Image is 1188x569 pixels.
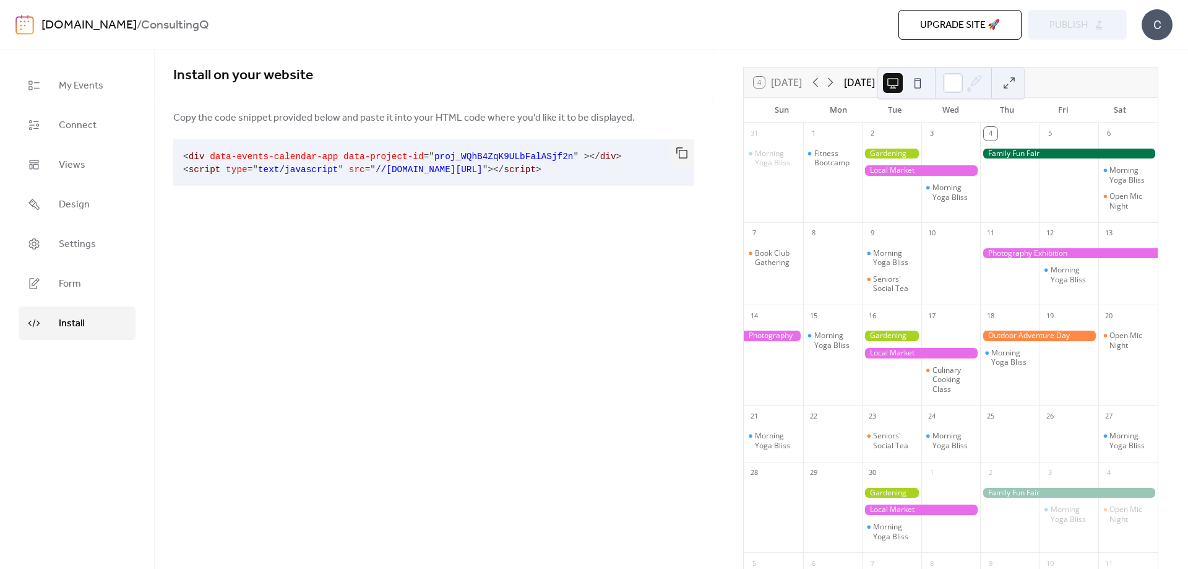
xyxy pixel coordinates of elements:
button: Upgrade site 🚀 [898,10,1022,40]
div: Morning Yoga Bliss [873,248,916,267]
div: 23 [866,409,879,423]
div: Fitness Bootcamp [803,149,863,168]
span: " [338,165,343,175]
div: 18 [984,309,997,323]
div: 25 [984,409,997,423]
div: Thu [979,98,1035,123]
div: 4 [984,127,997,141]
div: 11 [984,227,997,240]
div: 19 [1043,309,1057,323]
div: 5 [1043,127,1057,141]
div: 26 [1043,409,1057,423]
div: Morning Yoga Bliss [921,183,981,202]
span: Connect [59,118,97,133]
div: Morning Yoga Bliss [1051,505,1094,524]
span: Views [59,158,85,173]
span: Copy the code snippet provided below and paste it into your HTML code where you'd like it to be d... [173,111,635,126]
div: Morning Yoga Bliss [873,522,916,541]
div: 6 [1102,127,1116,141]
div: Mon [810,98,866,123]
div: Photography Exhibition [980,248,1158,259]
div: 4 [1102,466,1116,480]
span: </ [493,165,504,175]
div: Local Market [862,348,980,358]
div: 12 [1043,227,1057,240]
span: Design [59,198,90,212]
span: > [488,165,493,175]
span: data-project-id [343,152,424,162]
div: Morning Yoga Bliss [921,431,981,450]
span: proj_WQhB4ZqK9ULbFalASjf2n [434,152,574,162]
div: Outdoor Adventure Day [980,331,1098,341]
div: Fitness Bootcamp [814,149,858,168]
div: Tue [866,98,923,123]
div: Seniors' Social Tea [873,431,916,450]
div: [DATE] [844,75,875,90]
div: Open Mic Night [1109,505,1153,524]
span: < [183,165,189,175]
span: > [536,165,541,175]
div: 8 [807,227,820,240]
span: div [189,152,205,162]
div: 22 [807,409,820,423]
span: = [365,165,371,175]
div: Gardening Workshop [862,149,921,159]
div: 1 [925,466,939,480]
div: 7 [747,227,761,240]
span: = [247,165,253,175]
div: Culinary Cooking Class [932,365,976,394]
div: Seniors' Social Tea [862,274,921,293]
span: " [429,152,434,162]
div: Morning Yoga Bliss [755,149,798,168]
div: Morning Yoga Bliss [1098,431,1158,450]
span: </ [589,152,600,162]
div: 15 [807,309,820,323]
div: 27 [1102,409,1116,423]
b: / [137,14,141,37]
div: Morning Yoga Bliss [932,183,976,202]
span: > [616,152,622,162]
span: data-events-calendar-app [210,152,338,162]
span: " [483,165,488,175]
div: Morning Yoga Bliss [744,149,803,168]
div: 17 [925,309,939,323]
div: 1 [807,127,820,141]
div: 9 [866,227,879,240]
div: 21 [747,409,761,423]
a: Connect [19,108,136,142]
span: = [424,152,429,162]
div: Morning Yoga Bliss [862,522,921,541]
a: [DOMAIN_NAME] [41,14,137,37]
div: Seniors' Social Tea [862,431,921,450]
div: Sat [1091,98,1148,123]
div: Wed [923,98,979,123]
div: 3 [1043,466,1057,480]
div: Photography Exhibition [744,331,803,341]
div: Morning Yoga Bliss [803,331,863,350]
a: Design [19,188,136,221]
a: Settings [19,227,136,261]
div: Local Market [862,505,980,515]
div: Morning Yoga Bliss [744,431,803,450]
div: 13 [1102,227,1116,240]
span: " [370,165,376,175]
a: Install [19,306,136,340]
div: Open Mic Night [1109,331,1153,350]
div: Morning Yoga Bliss [862,248,921,267]
span: text/javascript [258,165,338,175]
span: < [183,152,189,162]
div: 20 [1102,309,1116,323]
div: Sun [754,98,810,123]
div: Gardening Workshop [862,331,921,341]
span: //[DOMAIN_NAME][URL] [376,165,483,175]
div: Morning Yoga Bliss [1109,431,1153,450]
div: Book Club Gathering [755,248,798,267]
div: Book Club Gathering [744,248,803,267]
div: Morning Yoga Bliss [1039,265,1099,284]
div: Morning Yoga Bliss [932,431,976,450]
a: My Events [19,69,136,102]
div: Seniors' Social Tea [873,274,916,293]
span: script [504,165,536,175]
div: Family Fun Fair [980,488,1158,498]
span: type [226,165,247,175]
